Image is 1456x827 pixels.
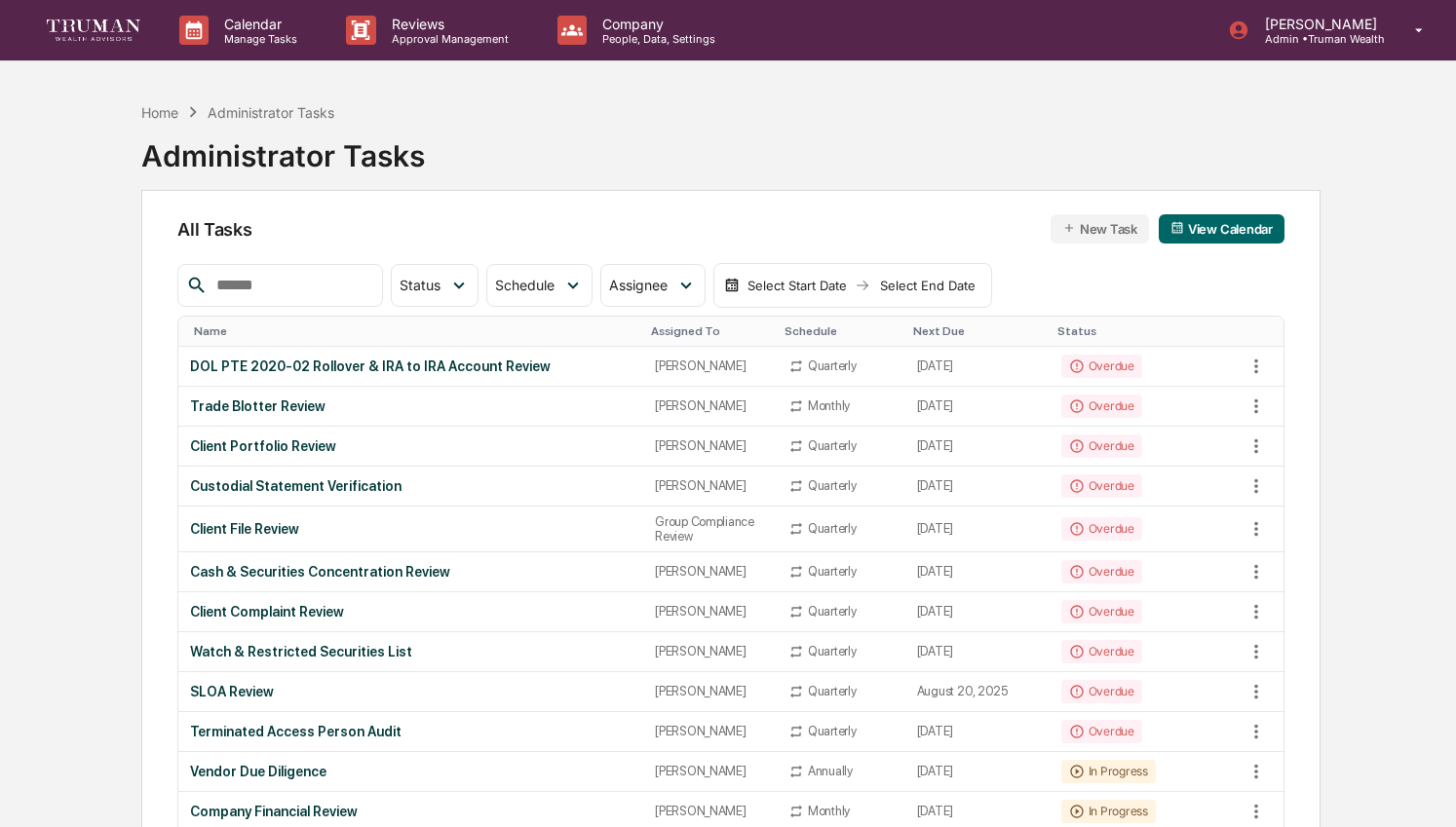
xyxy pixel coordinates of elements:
[190,478,632,494] div: Custodial Statement Verification
[1061,395,1142,418] div: Overdue
[808,684,857,698] div: Quarterly
[190,521,632,537] div: Client File Review
[655,438,765,453] div: [PERSON_NAME]
[190,438,632,454] div: Client Portfolio Review
[785,324,898,338] div: Toggle SortBy
[905,387,1050,427] td: [DATE]
[905,467,1050,507] td: [DATE]
[655,604,765,619] div: [PERSON_NAME]
[655,358,765,373] div: [PERSON_NAME]
[808,478,857,493] div: Quarterly
[495,277,555,293] span: Schedule
[655,724,765,738] div: [PERSON_NAME]
[808,644,857,658] div: Quarterly
[1061,434,1142,458] div: Overdue
[1061,640,1142,663] div: Overdue
[190,604,632,620] div: Client Complaint Review
[376,32,518,46] p: Approval Management
[1061,600,1142,623] div: Overdue
[190,764,632,779] div: Vendor Due Diligence
[655,804,765,818] div: [PERSON_NAME]
[190,398,632,414] div: Trade Blotter Review
[905,672,1050,712] td: August 20, 2025
[609,277,668,293] span: Assignee
[808,804,850,818] div: Monthly
[177,219,251,240] span: All Tasks
[744,278,851,293] div: Select Start Date
[655,398,765,413] div: [PERSON_NAME]
[905,427,1050,467] td: [DATE]
[808,521,857,536] div: Quarterly
[141,123,425,173] div: Administrator Tasks
[190,684,632,699] div: SLOA Review
[208,104,334,121] div: Administrator Tasks
[194,324,635,338] div: Toggle SortBy
[1249,16,1387,32] p: [PERSON_NAME]
[905,507,1050,552] td: [DATE]
[1394,763,1446,815] iframe: Open customer support
[905,632,1050,672] td: [DATE]
[655,564,765,579] div: [PERSON_NAME]
[1245,324,1284,338] div: Toggle SortBy
[655,764,765,778] div: [PERSON_NAME]
[655,684,765,698] div: [PERSON_NAME]
[808,764,853,778] div: Annually
[1051,214,1149,244] button: New Task
[905,592,1050,632] td: [DATE]
[190,358,632,374] div: DOL PTE 2020-02 Rollover & IRA to IRA Account Review
[141,104,178,121] div: Home
[808,604,857,619] div: Quarterly
[47,19,140,40] img: logo
[1061,720,1142,743] div: Overdue
[376,16,518,32] p: Reviews
[905,552,1050,592] td: [DATE]
[400,277,441,293] span: Status
[190,724,632,739] div: Terminated Access Person Audit
[655,644,765,658] div: [PERSON_NAME]
[913,324,1042,338] div: Toggle SortBy
[808,564,857,579] div: Quarterly
[190,644,632,659] div: Watch & Restricted Securities List
[1061,560,1142,583] div: Overdue
[808,724,857,738] div: Quarterly
[655,478,765,493] div: [PERSON_NAME]
[190,804,632,819] div: Company Financial Review
[808,438,857,453] div: Quarterly
[1061,355,1142,378] div: Overdue
[1170,221,1184,235] img: calendar
[808,398,850,413] div: Monthly
[1159,214,1284,244] button: View Calendar
[1061,800,1156,823] div: In Progress
[1061,517,1142,541] div: Overdue
[905,752,1050,792] td: [DATE]
[905,347,1050,387] td: [DATE]
[1061,680,1142,703] div: Overdue
[808,358,857,373] div: Quarterly
[651,324,769,338] div: Toggle SortBy
[1061,474,1142,498] div: Overdue
[724,278,740,293] img: calendar
[855,278,870,293] img: arrow right
[587,32,725,46] p: People, Data, Settings
[190,564,632,580] div: Cash & Securities Concentration Review
[874,278,981,293] div: Select End Date
[1057,324,1237,338] div: Toggle SortBy
[905,712,1050,752] td: [DATE]
[209,16,307,32] p: Calendar
[587,16,725,32] p: Company
[209,32,307,46] p: Manage Tasks
[1249,32,1387,46] p: Admin • Truman Wealth
[1061,760,1156,783] div: In Progress
[655,514,765,544] div: Group Compliance Review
